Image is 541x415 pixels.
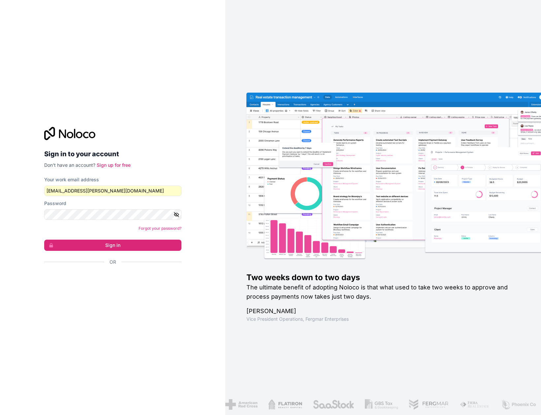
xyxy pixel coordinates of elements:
[44,200,66,207] label: Password
[44,148,181,160] h2: Sign in to your account
[44,162,95,168] span: Don't have an account?
[97,162,131,168] a: Sign up for free
[44,209,181,220] input: Password
[267,399,301,410] img: /assets/flatiron-C8eUkumj.png
[246,316,520,322] h1: Vice President Operations , Fergmar Enterprises
[44,176,99,183] label: Your work email address
[139,226,181,231] a: Forgot your password?
[364,399,397,410] img: /assets/gbstax-C-GtDUiK.png
[408,399,448,410] img: /assets/fergmar-CudnrXN5.png
[44,186,181,196] input: Email address
[44,240,181,251] button: Sign in
[246,272,520,283] h1: Two weeks down to two days
[110,259,116,265] span: Or
[312,399,353,410] img: /assets/saastock-C6Zbiodz.png
[224,399,256,410] img: /assets/american-red-cross-BAupjrZR.png
[246,283,520,301] h2: The ultimate benefit of adopting Noloco is that what used to take two weeks to approve and proces...
[41,273,179,287] iframe: Bouton "Se connecter avec Google"
[458,399,489,410] img: /assets/fiera-fwj2N5v4.png
[246,307,520,316] h1: [PERSON_NAME]
[500,399,535,410] img: /assets/phoenix-BREaitsQ.png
